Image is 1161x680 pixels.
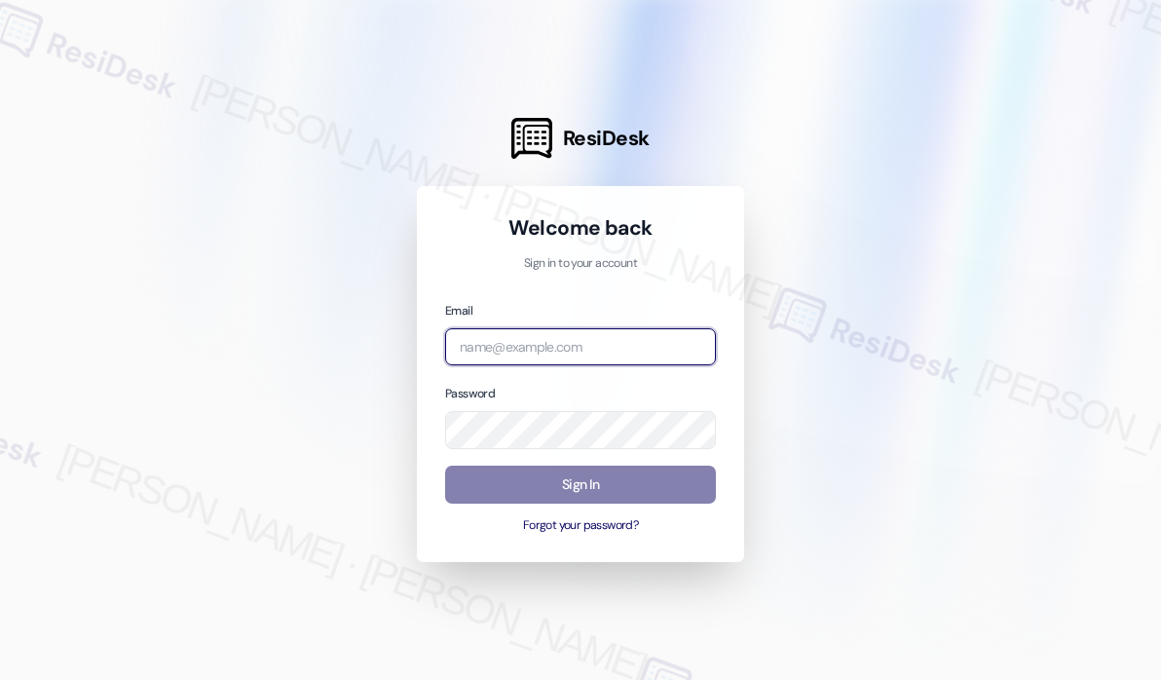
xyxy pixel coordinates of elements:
[445,255,716,273] p: Sign in to your account
[563,125,650,152] span: ResiDesk
[511,118,552,159] img: ResiDesk Logo
[445,303,472,319] label: Email
[445,517,716,535] button: Forgot your password?
[445,466,716,504] button: Sign In
[445,214,716,242] h1: Welcome back
[445,386,495,401] label: Password
[445,328,716,366] input: name@example.com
